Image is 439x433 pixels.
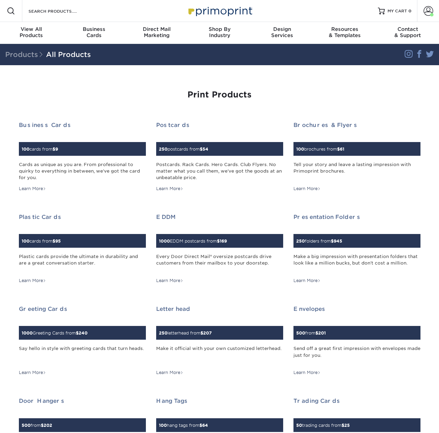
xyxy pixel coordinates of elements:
div: Industry [188,26,251,38]
a: Brochures & Flyers 100brochures from$61 Tell your story and leave a lasting impression with Primo... [293,122,420,192]
h2: Letterhead [156,306,283,312]
span: 50 [296,423,302,428]
div: Cards as unique as you are. From professional to quirky to everything in between, we've got the c... [19,161,146,181]
span: $ [217,238,220,244]
div: Learn More [19,370,46,376]
span: Contact [376,26,439,32]
img: Letterhead [156,322,157,323]
span: 100 [296,147,304,152]
span: 9 [55,147,58,152]
span: $ [331,238,334,244]
span: $ [337,147,340,152]
a: Contact& Support [376,22,439,44]
span: $ [200,330,203,336]
a: Business Cards 100cards from$9 Cards as unique as you are. From professional to quirky to everyth... [19,122,146,192]
div: Learn More [156,278,183,284]
span: 95 [55,238,61,244]
h2: Trading Cards [293,398,420,404]
span: 1000 [22,330,33,336]
span: 250 [159,147,167,152]
div: Say hello in style with greeting cards that turn heads. [19,345,146,365]
input: SEARCH PRODUCTS..... [28,7,95,15]
div: Make a big impression with presentation folders that look like a million bucks, but don't cost a ... [293,253,420,273]
div: Make it official with your own customized letterhead. [156,345,283,365]
span: 201 [318,330,326,336]
img: Primoprint [185,3,254,18]
span: 100 [159,423,167,428]
span: 240 [79,330,88,336]
a: Letterhead 250letterhead from$207 Make it official with your own customized letterhead. Learn More [156,306,283,376]
span: 64 [202,423,208,428]
span: $ [76,330,79,336]
small: trading cards from [296,423,350,428]
div: Learn More [156,370,183,376]
a: All Products [46,50,91,59]
span: 61 [340,147,344,152]
h1: Print Products [19,90,420,100]
span: 202 [44,423,52,428]
h2: Brochures & Flyers [293,122,420,128]
span: 500 [296,330,305,336]
h2: Postcards [156,122,283,128]
span: Resources [314,26,377,32]
div: Services [251,26,314,38]
div: & Support [376,26,439,38]
a: DesignServices [251,22,314,44]
span: 100 [22,238,30,244]
span: 945 [334,238,342,244]
div: Plastic cards provide the ultimate in durability and are a great conversation starter. [19,253,146,273]
span: 250 [159,330,167,336]
span: 169 [220,238,227,244]
h2: Envelopes [293,306,420,312]
span: $ [53,147,55,152]
span: $ [342,423,344,428]
a: EDDM 1000EDDM postcards from$169 Every Door Direct Mail® oversize postcards drive customers from ... [156,214,283,284]
a: BusinessCards [63,22,126,44]
span: 100 [22,147,30,152]
span: Direct Mail [125,26,188,32]
small: postcards from [159,147,208,152]
span: $ [199,423,202,428]
a: Direct MailMarketing [125,22,188,44]
div: Cards [63,26,126,38]
span: 207 [203,330,212,336]
div: Postcards. Rack Cards. Hero Cards. Club Flyers. No matter what you call them, we've got the goods... [156,161,283,181]
span: 25 [344,423,350,428]
h2: Plastic Cards [19,214,146,220]
a: Presentation Folders 250folders from$945 Make a big impression with presentation folders that loo... [293,214,420,284]
span: $ [200,147,203,152]
div: Learn More [19,186,46,192]
small: hang tags from [159,423,208,428]
h2: Greeting Cards [19,306,146,312]
span: Shop By [188,26,251,32]
h2: Presentation Folders [293,214,420,220]
span: Design [251,26,314,32]
div: Marketing [125,26,188,38]
div: Send off a great first impression with envelopes made just for you. [293,345,420,365]
div: Learn More [19,278,46,284]
div: Learn More [293,370,321,376]
span: $ [53,238,55,244]
div: Learn More [293,186,321,192]
span: Products [5,50,46,59]
a: Envelopes 500from$201 Send off a great first impression with envelopes made just for you. Learn More [293,306,420,376]
div: Learn More [293,278,321,284]
h2: Hang Tags [156,398,283,404]
span: $ [315,330,318,336]
a: Shop ByIndustry [188,22,251,44]
h2: Business Cards [19,122,146,128]
h2: EDDM [156,214,283,220]
small: folders from [296,238,342,244]
a: Plastic Cards 100cards from$95 Plastic cards provide the ultimate in durability and are a great c... [19,214,146,284]
div: Tell your story and leave a lasting impression with Primoprint brochures. [293,161,420,181]
div: Every Door Direct Mail® oversize postcards drive customers from their mailbox to your doorstep. [156,253,283,273]
div: & Templates [314,26,377,38]
span: 500 [22,423,31,428]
